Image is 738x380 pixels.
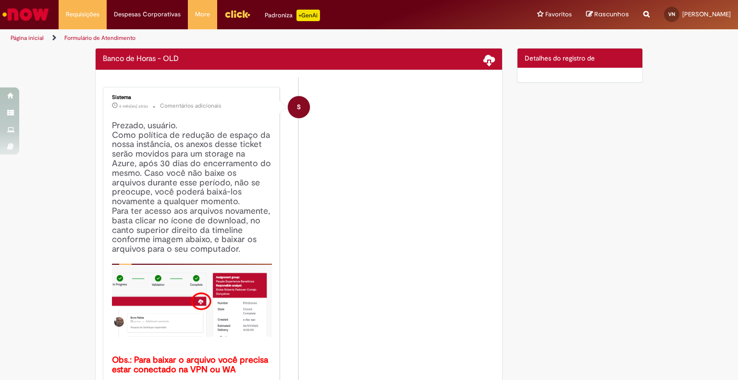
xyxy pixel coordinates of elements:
span: S [297,96,301,119]
div: System [288,96,310,118]
span: Favoritos [545,10,572,19]
span: Requisições [66,10,99,19]
span: Rascunhos [594,10,629,19]
a: Rascunhos [586,10,629,19]
img: click_logo_yellow_360x200.png [224,7,250,21]
a: Página inicial [11,34,44,42]
h4: Prezado, usuário. Como política de redução de espaço da nossa instância, os anexos desse ticket s... [112,121,272,375]
div: Padroniza [265,10,320,21]
span: 6 mês(es) atrás [119,103,148,109]
span: Baixar anexos [483,54,495,65]
span: More [195,10,210,19]
b: Obs.: Para baixar o arquivo você precisa estar conectado na VPN ou WA [112,355,271,375]
small: Comentários adicionais [160,102,221,110]
ul: Trilhas de página [7,29,485,47]
h2: Banco de Horas - OLD Histórico de tíquete [103,55,179,63]
span: Detalhes do registro de [525,54,595,62]
span: [PERSON_NAME] [682,10,731,18]
span: VN [668,11,675,17]
img: ServiceNow [1,5,50,24]
span: Despesas Corporativas [114,10,181,19]
p: +GenAi [296,10,320,21]
div: Sistema [112,95,272,100]
img: x_mdbda_azure_blob.picture2.png [112,264,272,337]
a: Formulário de Atendimento [64,34,135,42]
